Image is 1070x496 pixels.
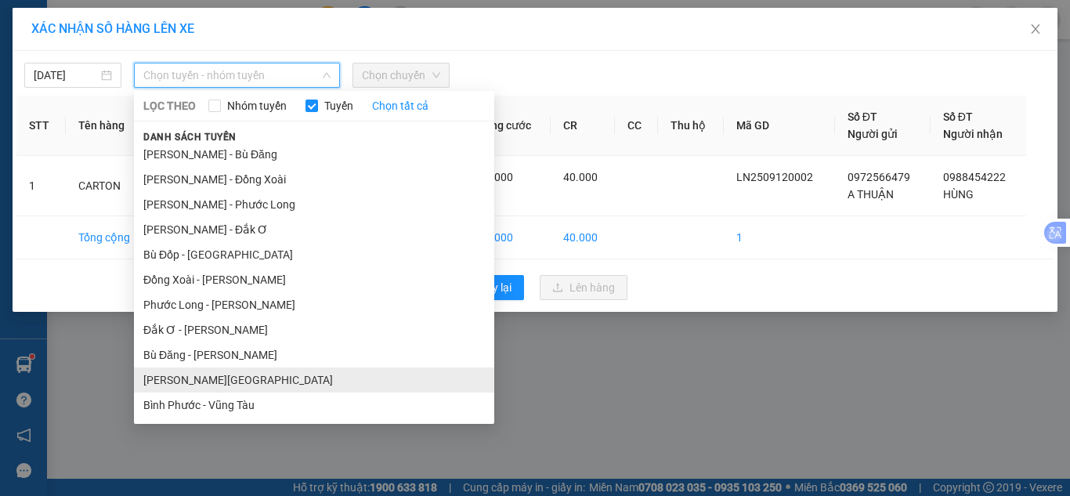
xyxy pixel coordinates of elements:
span: 40.000 [479,171,513,183]
span: Số ĐT [848,110,877,123]
span: Gửi: [13,15,38,31]
a: Chọn tất cả [372,97,428,114]
button: Close [1014,8,1057,52]
li: [PERSON_NAME] - Phước Long [134,192,494,217]
th: Mã GD [724,96,835,156]
th: CC [615,96,658,156]
span: Nhóm tuyến [221,97,293,114]
span: LỌC THEO [143,97,196,114]
li: Bù Đốp - [GEOGRAPHIC_DATA] [134,242,494,267]
th: STT [16,96,66,156]
li: Phước Long - [PERSON_NAME] [134,292,494,317]
span: Danh sách tuyến [134,130,246,144]
td: CARTON [66,156,150,216]
span: HÙNG [943,188,974,201]
div: HÙNG [122,51,229,70]
span: 0988454222 [943,171,1006,183]
span: Chọn chuyến [362,63,440,87]
span: A THUẬN [848,188,894,201]
span: 40.000 [563,171,598,183]
td: 1 [16,156,66,216]
button: uploadLên hàng [540,275,627,300]
li: [PERSON_NAME][GEOGRAPHIC_DATA] [134,367,494,393]
div: VP Bình Triệu [122,13,229,51]
div: A THUẬN [13,51,111,70]
span: Người gửi [848,128,898,140]
span: CR : [12,103,36,119]
div: VP Lộc Ninh [13,13,111,51]
li: [PERSON_NAME] - Bù Đăng [134,142,494,167]
td: 40.000 [466,216,551,259]
td: 1 [724,216,835,259]
span: Nhận: [122,15,160,31]
input: 12/09/2025 [34,67,98,84]
th: Tên hàng [66,96,150,156]
li: [PERSON_NAME] - Đắk Ơ [134,217,494,242]
span: Tuyến [318,97,360,114]
div: 40.000 [12,101,114,120]
span: LN2509120002 [736,171,813,183]
li: Đắk Ơ - [PERSON_NAME] [134,317,494,342]
span: 0972566479 [848,171,910,183]
li: Bù Đăng - [PERSON_NAME] [134,342,494,367]
span: close [1029,23,1042,35]
td: 40.000 [551,216,616,259]
th: Tổng cước [466,96,551,156]
span: Người nhận [943,128,1003,140]
th: CR [551,96,616,156]
span: XÁC NHẬN SỐ HÀNG LÊN XE [31,21,194,36]
span: down [322,71,331,80]
th: Thu hộ [658,96,724,156]
td: Tổng cộng [66,216,150,259]
span: Chọn tuyến - nhóm tuyến [143,63,331,87]
li: [PERSON_NAME] - Đồng Xoài [134,167,494,192]
span: Số ĐT [943,110,973,123]
li: Bình Phước - Vũng Tàu [134,393,494,418]
li: Đồng Xoài - [PERSON_NAME] [134,267,494,292]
